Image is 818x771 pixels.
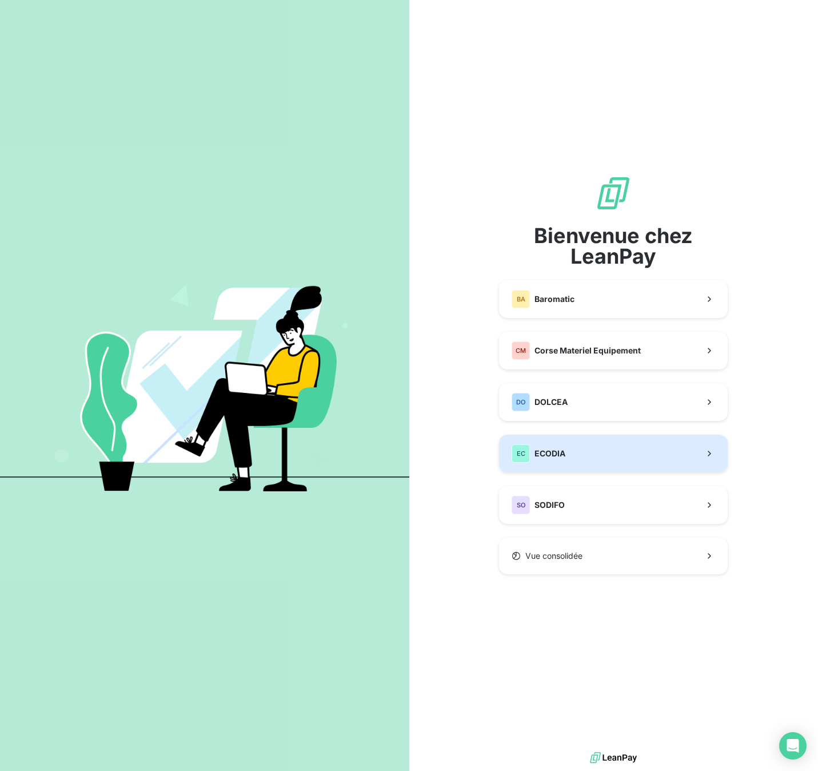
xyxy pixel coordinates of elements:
[499,332,728,369] button: CMCorse Materiel Equipement
[512,290,530,308] div: BA
[512,444,530,463] div: EC
[512,496,530,514] div: SO
[499,280,728,318] button: BABaromatic
[534,396,568,408] span: DOLCEA
[499,538,728,574] button: Vue consolidée
[534,499,565,511] span: SODIFO
[534,448,565,459] span: ECODIA
[499,225,728,267] span: Bienvenue chez LeanPay
[534,293,574,305] span: Baromatic
[534,345,641,356] span: Corse Materiel Equipement
[525,550,582,562] span: Vue consolidée
[779,732,807,760] div: Open Intercom Messenger
[512,393,530,411] div: DO
[499,383,728,421] button: DODOLCEA
[499,435,728,472] button: ECECODIA
[499,486,728,524] button: SOSODIFO
[595,175,632,212] img: logo sigle
[512,341,530,360] div: CM
[590,749,637,766] img: logo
